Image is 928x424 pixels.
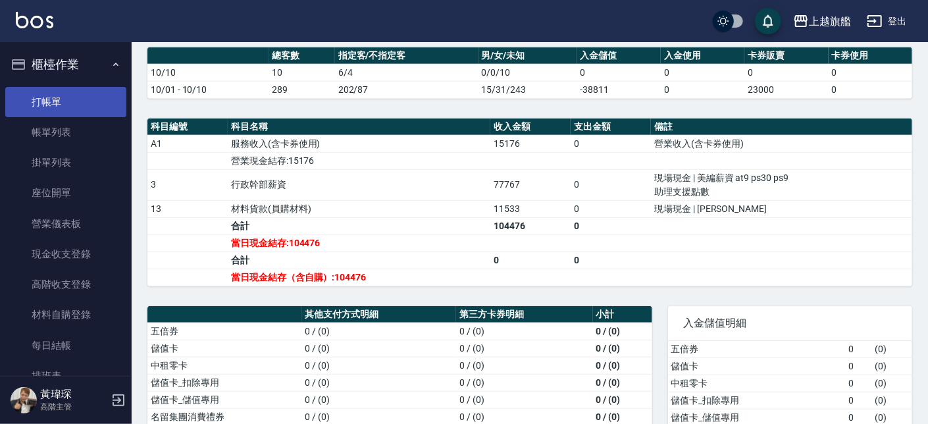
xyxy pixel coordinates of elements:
[335,64,478,81] td: 6/4
[5,147,126,178] a: 掛單列表
[228,169,490,200] td: 行政幹部薪資
[809,13,851,30] div: 上越旗艦
[269,47,334,65] th: 總客數
[490,135,571,152] td: 15176
[5,209,126,239] a: 營業儀表板
[228,252,490,269] td: 合計
[228,135,490,152] td: 服務收入(含卡券使用)
[571,252,651,269] td: 0
[744,47,828,65] th: 卡券販賣
[577,64,661,81] td: 0
[5,47,126,82] button: 櫃檯作業
[661,47,744,65] th: 入金使用
[829,81,912,98] td: 0
[571,119,651,136] th: 支出金額
[651,135,912,152] td: 營業收入(含卡券使用)
[228,234,490,252] td: 當日現金結存:104476
[668,358,846,375] td: 儲值卡
[228,119,490,136] th: 科目名稱
[40,388,107,401] h5: 黃瑋琛
[845,341,871,358] td: 0
[571,135,651,152] td: 0
[147,340,302,357] td: 儲值卡
[5,87,126,117] a: 打帳單
[755,8,781,34] button: save
[490,119,571,136] th: 收入金額
[228,200,490,217] td: 材料貨款(員購材料)
[147,135,228,152] td: A1
[302,357,457,374] td: 0 / (0)
[5,331,126,361] a: 每日結帳
[16,12,53,28] img: Logo
[335,81,478,98] td: 202/87
[871,392,912,409] td: ( 0 )
[228,152,490,169] td: 營業現金結存:15176
[571,200,651,217] td: 0
[228,217,490,234] td: 合計
[668,375,846,392] td: 中租零卡
[335,47,478,65] th: 指定客/不指定客
[456,357,593,374] td: 0 / (0)
[302,306,457,323] th: 其他支付方式明細
[269,64,334,81] td: 10
[571,169,651,200] td: 0
[577,47,661,65] th: 入金儲值
[147,119,228,136] th: 科目編號
[593,340,652,357] td: 0 / (0)
[668,392,846,409] td: 儲值卡_扣除專用
[456,374,593,391] td: 0 / (0)
[302,340,457,357] td: 0 / (0)
[577,81,661,98] td: -38811
[5,178,126,208] a: 座位開單
[490,169,571,200] td: 77767
[147,47,912,99] table: a dense table
[5,300,126,330] a: 材料自購登錄
[147,200,228,217] td: 13
[651,169,912,200] td: 現場現金 | 美編薪資 at9 ps30 ps9 助理支援點數
[651,119,912,136] th: 備註
[871,358,912,375] td: ( 0 )
[147,357,302,374] td: 中租零卡
[478,47,577,65] th: 男/女/未知
[5,117,126,147] a: 帳單列表
[744,81,828,98] td: 23000
[571,217,651,234] td: 0
[478,81,577,98] td: 15/31/243
[871,375,912,392] td: ( 0 )
[593,374,652,391] td: 0 / (0)
[5,269,126,300] a: 高階收支登錄
[456,391,593,408] td: 0 / (0)
[845,375,871,392] td: 0
[490,200,571,217] td: 11533
[829,47,912,65] th: 卡券使用
[302,323,457,340] td: 0 / (0)
[661,81,744,98] td: 0
[593,357,652,374] td: 0 / (0)
[593,306,652,323] th: 小計
[845,358,871,375] td: 0
[147,374,302,391] td: 儲值卡_扣除專用
[593,323,652,340] td: 0 / (0)
[845,392,871,409] td: 0
[661,64,744,81] td: 0
[744,64,828,81] td: 0
[228,269,490,286] td: 當日現金結存（含自購）:104476
[147,169,228,200] td: 3
[5,361,126,391] a: 排班表
[651,200,912,217] td: 現場現金 | [PERSON_NAME]
[147,119,912,286] table: a dense table
[490,252,571,269] td: 0
[684,317,896,330] span: 入金儲值明細
[147,81,269,98] td: 10/01 - 10/10
[862,9,912,34] button: 登出
[829,64,912,81] td: 0
[40,401,107,413] p: 高階主管
[478,64,577,81] td: 0/0/10
[302,374,457,391] td: 0 / (0)
[147,391,302,408] td: 儲值卡_儲值專用
[5,239,126,269] a: 現金收支登錄
[593,391,652,408] td: 0 / (0)
[269,81,334,98] td: 289
[456,323,593,340] td: 0 / (0)
[302,391,457,408] td: 0 / (0)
